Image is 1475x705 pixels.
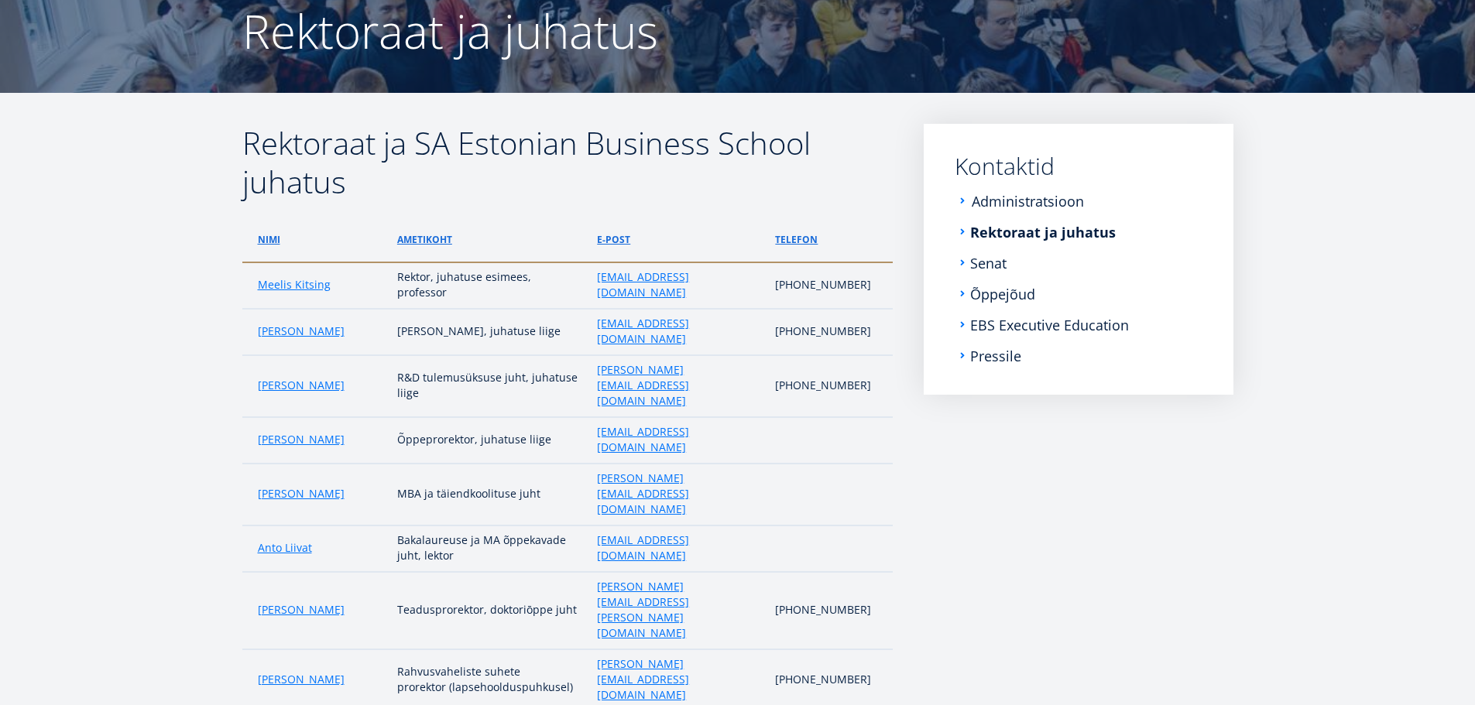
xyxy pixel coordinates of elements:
[389,309,589,355] td: [PERSON_NAME], juhatuse liige
[258,602,345,618] a: [PERSON_NAME]
[389,464,589,525] td: MBA ja täiendkoolituse juht
[242,124,893,201] h2: Rektoraat ja SA Estonian Business School juhatus
[597,656,760,703] a: [PERSON_NAME][EMAIL_ADDRESS][DOMAIN_NAME]
[389,572,589,649] td: Teadusprorektor, doktoriōppe juht
[970,224,1116,240] a: Rektoraat ja juhatus
[597,362,760,409] a: [PERSON_NAME][EMAIL_ADDRESS][DOMAIN_NAME]
[389,417,589,464] td: Õppeprorektor, juhatuse liige
[970,255,1007,271] a: Senat
[597,316,760,347] a: [EMAIL_ADDRESS][DOMAIN_NAME]
[258,486,345,501] a: [PERSON_NAME]
[767,572,892,649] td: [PHONE_NUMBER]
[775,277,876,293] p: [PHONE_NUMBER]
[258,672,345,687] a: [PERSON_NAME]
[597,579,760,641] a: [PERSON_NAME][EMAIL_ADDRESS][PERSON_NAME][DOMAIN_NAME]
[258,323,345,339] a: [PERSON_NAME]
[397,269,581,300] p: Rektor, juhatuse esimees, professor
[258,540,312,556] a: Anto Liivat
[597,471,760,517] a: [PERSON_NAME][EMAIL_ADDRESS][DOMAIN_NAME]
[397,232,452,248] a: ametikoht
[597,424,760,455] a: [EMAIL_ADDRESS][DOMAIN_NAME]
[389,355,589,417] td: R&D tulemusüksuse juht, juhatuse liige
[258,232,280,248] a: Nimi
[258,378,345,393] a: [PERSON_NAME]
[597,232,630,248] a: e-post
[972,193,1084,209] a: Administratsioon
[775,232,818,248] a: telefon
[767,309,892,355] td: [PHONE_NUMBER]
[258,277,331,293] a: Meelis Kitsing
[597,269,760,300] a: [EMAIL_ADDRESS][DOMAIN_NAME]
[970,348,1021,364] a: Pressile
[970,286,1035,302] a: Õppejõud
[258,432,345,447] a: [PERSON_NAME]
[767,355,892,417] td: [PHONE_NUMBER]
[955,155,1202,178] a: Kontaktid
[597,532,760,563] a: [EMAIL_ADDRESS][DOMAIN_NAME]
[970,317,1129,333] a: EBS Executive Education
[389,525,589,572] td: Bakalaureuse ja MA õppekavade juht, lektor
